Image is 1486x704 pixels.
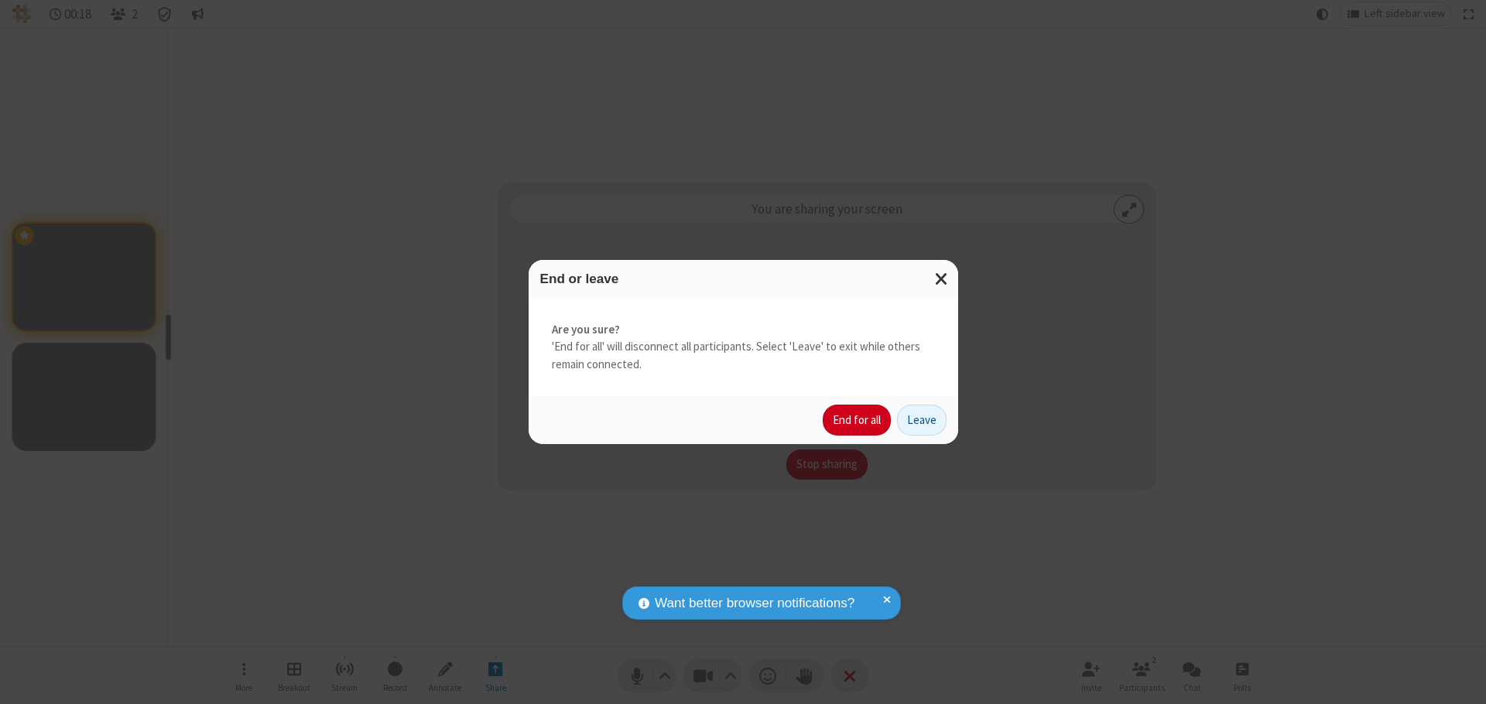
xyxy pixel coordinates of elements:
[655,593,854,613] span: Want better browser notifications?
[926,260,958,298] button: Close modal
[540,272,947,286] h3: End or leave
[529,298,958,397] div: 'End for all' will disconnect all participants. Select 'Leave' to exit while others remain connec...
[823,405,891,436] button: End for all
[552,321,935,339] strong: Are you sure?
[897,405,947,436] button: Leave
